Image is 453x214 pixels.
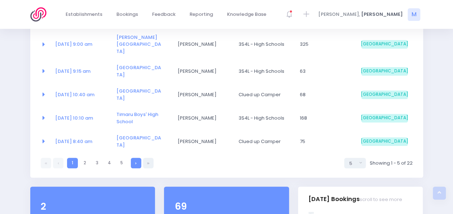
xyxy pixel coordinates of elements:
span: 325 [300,41,347,48]
td: 75 [295,130,356,153]
span: 3S4L - High Schools [239,41,285,48]
span: [PERSON_NAME] [177,115,224,122]
span: [GEOGRAPHIC_DATA] [361,40,408,49]
a: Previous [53,158,63,168]
a: [DATE] 9:00 am [55,41,92,48]
a: [DATE] 8:40 am [55,138,92,145]
a: Bookings [111,8,144,22]
div: 5 [349,160,357,167]
span: Reporting [190,11,213,18]
span: Clued up Camper [239,138,285,145]
a: [DATE] 9:15 am [55,68,90,75]
td: <a href="https://app.stjis.org.nz/bookings/523991" class="font-weight-bold">14 Oct at 10:10 am</a> [50,106,112,130]
td: Nic Wilson [173,59,234,83]
a: Next [131,158,141,168]
td: 3S4L - High Schools [234,29,295,60]
a: [GEOGRAPHIC_DATA] [116,134,161,148]
td: <a href="https://app.stjis.org.nz/bookings/524137" class="font-weight-bold">10 Oct at 9:15 am</a> [50,59,112,83]
td: <a href="https://app.stjis.org.nz/bookings/523989" class="font-weight-bold">06 Oct at 9:00 am</a> [50,29,112,60]
span: [PERSON_NAME] [177,138,224,145]
a: [PERSON_NAME][GEOGRAPHIC_DATA] [116,34,161,55]
img: Logo [30,7,51,22]
a: Establishments [60,8,108,22]
td: 68 [295,83,356,106]
td: South Island [356,59,413,83]
a: [DATE] 10:10 am [55,115,93,121]
td: <a href="https://app.stjis.org.nz/establishments/207368" class="font-weight-bold">Roncalli Colleg... [112,59,173,83]
button: Select page size [344,158,366,168]
span: Knowledge Base [227,11,266,18]
td: <a href="https://app.stjis.org.nz/establishments/201313" class="font-weight-bold">Timaru Boys' Hi... [112,106,173,130]
td: 168 [295,106,356,130]
a: [GEOGRAPHIC_DATA] [116,64,161,78]
span: M [408,8,420,21]
td: 3S4L - High Schools [234,106,295,130]
span: [GEOGRAPHIC_DATA] [361,67,408,76]
a: Reporting [184,8,219,22]
span: 75 [300,138,347,145]
span: [PERSON_NAME] [361,11,403,18]
a: Last [143,158,154,168]
a: 5 [116,158,127,168]
a: [DATE] 10:40 am [55,91,94,98]
small: scroll to see more [360,197,402,202]
a: 4 [104,158,115,168]
span: [PERSON_NAME] [177,91,224,98]
div: 2 [41,200,145,214]
h3: [DATE] Bookings [308,189,402,210]
span: 3S4L - High Schools [239,68,285,75]
span: [PERSON_NAME] [177,68,224,75]
a: 2 [80,158,90,168]
span: Showing 1 - 5 of 22 [369,160,412,167]
td: South Island [356,130,413,153]
td: Clued up Camper [234,83,295,106]
a: 1 [67,158,77,168]
td: <a href="https://app.stjis.org.nz/establishments/205422" class="font-weight-bold">Geraldine High ... [112,29,173,60]
span: Clued up Camper [239,91,285,98]
span: 3S4L - High Schools [239,115,285,122]
td: 3S4L - High Schools [234,59,295,83]
td: South Island [356,29,413,60]
a: First [41,158,51,168]
td: Cameron Gibb [173,106,234,130]
a: Knowledge Base [221,8,272,22]
span: [GEOGRAPHIC_DATA] [361,90,408,99]
span: 68 [300,91,347,98]
td: <a href="https://app.stjis.org.nz/bookings/523001" class="font-weight-bold">13 Oct at 10:40 am</a> [50,83,112,106]
td: <a href="https://app.stjis.org.nz/establishments/207138" class="font-weight-bold">Duntroon School... [112,83,173,106]
span: [GEOGRAPHIC_DATA] [361,114,408,122]
td: Clued up Camper [234,130,295,153]
a: 3 [92,158,102,168]
td: <a href="https://app.stjis.org.nz/establishments/203527" class="font-weight-bold">Waimate High Sc... [112,130,173,153]
td: 63 [295,59,356,83]
a: Timaru Boys' High School [116,111,158,125]
td: South Island [356,83,413,106]
td: Kate Frear [173,83,234,106]
div: 69 [174,200,278,214]
td: Trudy Sanders [173,29,234,60]
span: [PERSON_NAME] [177,41,224,48]
span: Establishments [66,11,102,18]
span: 168 [300,115,347,122]
td: Kelly Smith [173,130,234,153]
td: South Island [356,106,413,130]
a: Feedback [146,8,182,22]
a: [GEOGRAPHIC_DATA] [116,88,161,102]
span: [PERSON_NAME], [318,11,360,18]
span: [GEOGRAPHIC_DATA] [361,137,408,146]
td: <a href="https://app.stjis.org.nz/bookings/524177" class="font-weight-bold">16 Oct at 8:40 am</a> [50,130,112,153]
span: 63 [300,68,347,75]
span: Feedback [152,11,176,18]
td: 325 [295,29,356,60]
span: Bookings [116,11,138,18]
